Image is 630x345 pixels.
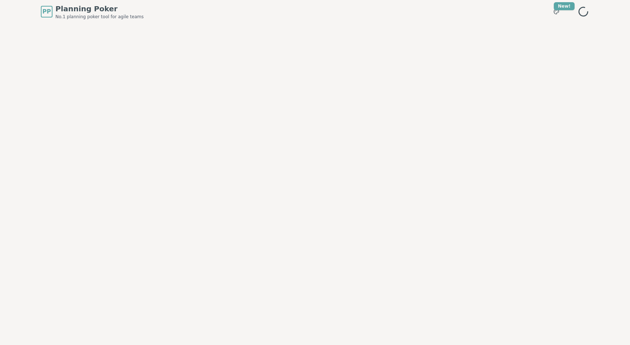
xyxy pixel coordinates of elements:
span: Planning Poker [55,4,144,14]
div: New! [554,2,575,10]
button: New! [550,5,563,18]
span: No.1 planning poker tool for agile teams [55,14,144,20]
span: PP [42,7,51,16]
a: PPPlanning PokerNo.1 planning poker tool for agile teams [41,4,144,20]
